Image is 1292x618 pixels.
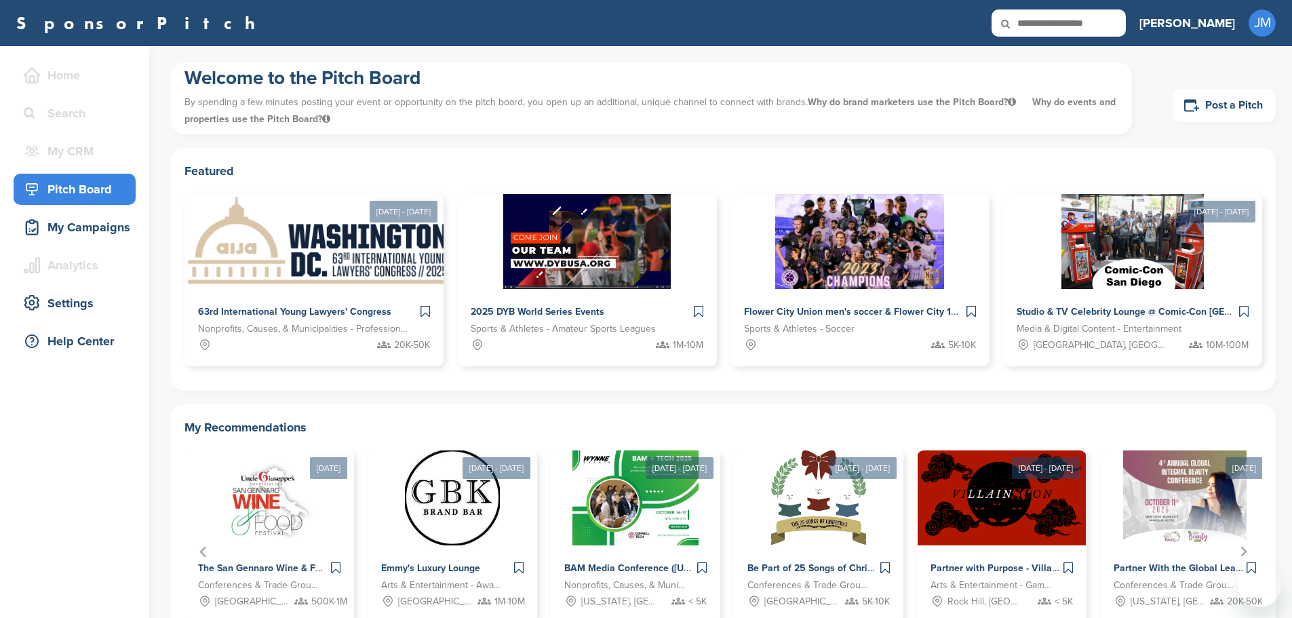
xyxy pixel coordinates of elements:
[1123,450,1247,545] img: Sponsorpitch &
[747,562,1094,574] span: Be Part of 25 Songs of Christmas LIVE – A Holiday Experience That Gives Back
[503,194,671,289] img: Sponsorpitch &
[198,322,410,336] span: Nonprofits, Causes, & Municipalities - Professional Development
[829,457,897,479] div: [DATE] - [DATE]
[771,450,866,545] img: Sponsorpitch &
[1061,194,1204,289] img: Sponsorpitch &
[471,322,656,336] span: Sports & Athletes - Amateur Sports Leagues
[14,60,136,91] a: Home
[370,201,437,223] div: [DATE] - [DATE]
[581,594,657,609] span: [US_STATE], [GEOGRAPHIC_DATA]
[381,578,503,593] span: Arts & Entertainment - Award Show
[216,450,323,545] img: Sponsorpitch &
[14,212,136,243] a: My Campaigns
[14,288,136,319] a: Settings
[20,329,136,353] div: Help Center
[215,594,291,609] span: [GEOGRAPHIC_DATA], [GEOGRAPHIC_DATA]
[494,594,525,609] span: 1M-10M
[20,253,136,277] div: Analytics
[931,578,1053,593] span: Arts & Entertainment - Gaming Conventions
[20,139,136,163] div: My CRM
[646,457,713,479] div: [DATE] - [DATE]
[14,326,136,357] a: Help Center
[1055,594,1073,609] span: < 5K
[744,322,855,336] span: Sports & Athletes - Soccer
[1017,322,1181,336] span: Media & Digital Content - Entertainment
[948,338,976,353] span: 5K-10K
[1227,594,1263,609] span: 20K-50K
[184,161,1262,180] h2: Featured
[1114,578,1236,593] span: Conferences & Trade Groups - Health and Wellness
[1206,338,1249,353] span: 10M-100M
[184,418,1262,437] h2: My Recommendations
[398,594,474,609] span: [GEOGRAPHIC_DATA], [GEOGRAPHIC_DATA]
[775,194,944,289] img: Sponsorpitch &
[1131,594,1207,609] span: [US_STATE], [GEOGRAPHIC_DATA]
[1173,89,1276,122] a: Post a Pitch
[862,594,890,609] span: 5K-10K
[673,338,703,353] span: 1M-10M
[16,14,264,32] a: SponsorPitch
[808,96,1019,108] span: Why do brand marketers use the Pitch Board?
[1238,564,1281,607] iframe: Button to launch messaging window
[572,450,699,545] img: Sponsorpitch &
[931,562,1109,574] span: Partner with Purpose - VillainSCon 2025
[198,306,391,317] span: 63rd International Young Lawyers' Congress
[20,215,136,239] div: My Campaigns
[14,98,136,129] a: Search
[1188,201,1255,223] div: [DATE] - [DATE]
[1234,542,1253,561] button: Next slide
[1012,457,1080,479] div: [DATE] - [DATE]
[1226,457,1263,479] div: [DATE]
[184,172,444,366] a: [DATE] - [DATE] Sponsorpitch & 63rd International Young Lawyers' Congress Nonprofits, Causes, & M...
[688,594,707,609] span: < 5K
[457,194,716,366] a: Sponsorpitch & 2025 DYB World Series Events Sports & Athletes - Amateur Sports Leagues 1M-10M
[310,457,347,479] div: [DATE]
[20,177,136,201] div: Pitch Board
[20,63,136,88] div: Home
[198,562,369,574] span: The San Gennaro Wine & Food Festival
[198,578,320,593] span: Conferences & Trade Groups - Entertainment
[14,250,136,281] a: Analytics
[184,90,1118,131] p: By spending a few minutes posting your event or opportunity on the pitch board, you open up an ad...
[1034,338,1167,353] span: [GEOGRAPHIC_DATA], [GEOGRAPHIC_DATA]
[394,338,430,353] span: 20K-50K
[744,306,1040,317] span: Flower City Union men's soccer & Flower City 1872 women's soccer
[194,542,213,561] button: Go to last slide
[184,66,1118,90] h1: Welcome to the Pitch Board
[1249,9,1276,37] span: JM
[405,450,500,545] img: Sponsorpitch &
[747,578,869,593] span: Conferences & Trade Groups - Entertainment
[1003,172,1262,366] a: [DATE] - [DATE] Sponsorpitch & Studio & TV Celebrity Lounge @ Comic-Con [GEOGRAPHIC_DATA]. Over 3...
[564,578,686,593] span: Nonprofits, Causes, & Municipalities - Education
[1139,14,1235,33] h3: [PERSON_NAME]
[564,562,867,574] span: BAM Media Conference ([US_STATE]) - Business and Technical Media
[463,457,530,479] div: [DATE] - [DATE]
[14,174,136,205] a: Pitch Board
[918,450,1087,545] img: Sponsorpitch &
[764,594,840,609] span: [GEOGRAPHIC_DATA], [GEOGRAPHIC_DATA]
[381,562,480,574] span: Emmy's Luxury Lounge
[947,594,1023,609] span: Rock Hill, [GEOGRAPHIC_DATA]
[14,136,136,167] a: My CRM
[1139,8,1235,38] a: [PERSON_NAME]
[471,306,604,317] span: 2025 DYB World Series Events
[184,194,454,289] img: Sponsorpitch &
[20,291,136,315] div: Settings
[20,101,136,125] div: Search
[311,594,347,609] span: 500K-1M
[730,194,990,366] a: Sponsorpitch & Flower City Union men's soccer & Flower City 1872 women's soccer Sports & Athletes...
